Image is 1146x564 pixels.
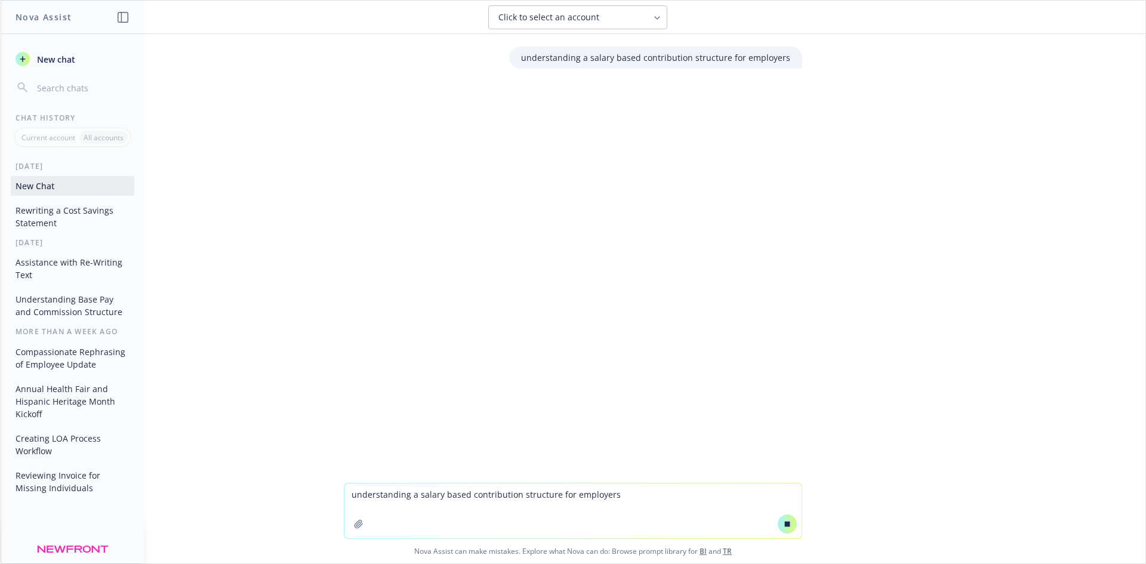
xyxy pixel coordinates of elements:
button: Click to select an account [488,5,667,29]
button: Creating LOA Process Workflow [11,429,134,461]
span: Nova Assist can make mistakes. Explore what Nova can do: Browse prompt library for and [5,539,1141,563]
h1: Nova Assist [16,11,72,23]
button: Reviewing Invoice for Missing Individuals [11,466,134,498]
p: Current account [21,132,75,143]
a: TR [723,546,732,556]
button: Compassionate Rephrasing of Employee Update [11,342,134,374]
input: Search chats [35,79,130,96]
p: All accounts [84,132,124,143]
div: [DATE] [1,161,144,171]
div: More than a week ago [1,326,144,337]
button: Assistance with Re-Writing Text [11,252,134,285]
p: understanding a salary based contribution structure for employers [521,51,790,64]
div: Chat History [1,113,144,123]
div: [DATE] [1,238,144,248]
button: Understanding Base Pay and Commission Structure [11,289,134,322]
span: Click to select an account [498,11,599,23]
button: Rewriting a Cost Savings Statement [11,201,134,233]
button: New Chat [11,176,134,196]
a: BI [700,546,707,556]
button: New chat [11,48,134,70]
span: New chat [35,53,75,66]
button: Annual Health Fair and Hispanic Heritage Month Kickoff [11,379,134,424]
